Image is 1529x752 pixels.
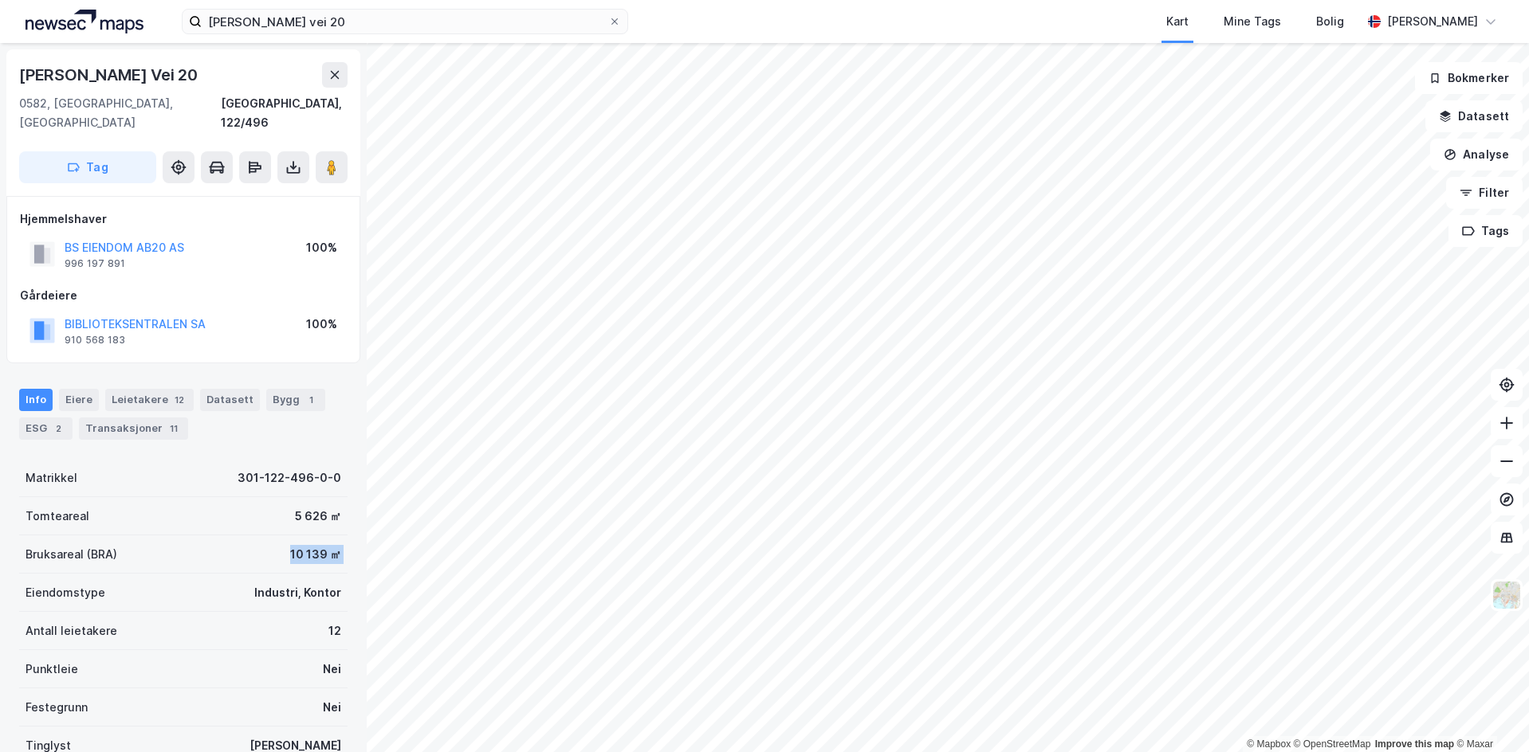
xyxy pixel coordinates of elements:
[26,660,78,679] div: Punktleie
[1448,215,1523,247] button: Tags
[79,417,188,440] div: Transaksjoner
[26,468,77,488] div: Matrikkel
[20,210,347,229] div: Hjemmelshaver
[303,392,319,408] div: 1
[1224,12,1281,31] div: Mine Tags
[1492,580,1522,610] img: Z
[166,421,182,437] div: 11
[19,94,221,132] div: 0582, [GEOGRAPHIC_DATA], [GEOGRAPHIC_DATA]
[1430,139,1523,170] button: Analyse
[105,389,194,411] div: Leietakere
[50,421,66,437] div: 2
[1316,12,1344,31] div: Bolig
[221,94,348,132] div: [GEOGRAPHIC_DATA], 122/496
[26,507,89,526] div: Tomteareal
[202,10,608,33] input: Søk på adresse, matrikkel, gårdeiere, leietakere eller personer
[26,621,117,640] div: Antall leietakere
[1294,738,1371,750] a: OpenStreetMap
[171,392,187,408] div: 12
[1415,62,1523,94] button: Bokmerker
[323,660,341,679] div: Nei
[19,151,156,183] button: Tag
[323,698,341,717] div: Nei
[1247,738,1291,750] a: Mapbox
[328,621,341,640] div: 12
[1446,177,1523,209] button: Filter
[26,583,105,602] div: Eiendomstype
[306,315,337,334] div: 100%
[1425,100,1523,132] button: Datasett
[26,10,143,33] img: logo.a4113a55bc3d86da70a041830d287a7e.svg
[20,286,347,305] div: Gårdeiere
[254,583,341,602] div: Industri, Kontor
[26,698,88,717] div: Festegrunn
[1375,738,1454,750] a: Improve this map
[238,468,341,488] div: 301-122-496-0-0
[19,62,201,88] div: [PERSON_NAME] Vei 20
[306,238,337,257] div: 100%
[266,389,325,411] div: Bygg
[1449,676,1529,752] iframe: Chat Widget
[200,389,260,411] div: Datasett
[26,545,117,564] div: Bruksareal (BRA)
[65,334,125,347] div: 910 568 183
[19,417,73,440] div: ESG
[1387,12,1478,31] div: [PERSON_NAME]
[65,257,125,270] div: 996 197 891
[290,545,341,564] div: 10 139 ㎡
[1166,12,1189,31] div: Kart
[19,389,53,411] div: Info
[295,507,341,526] div: 5 626 ㎡
[59,389,99,411] div: Eiere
